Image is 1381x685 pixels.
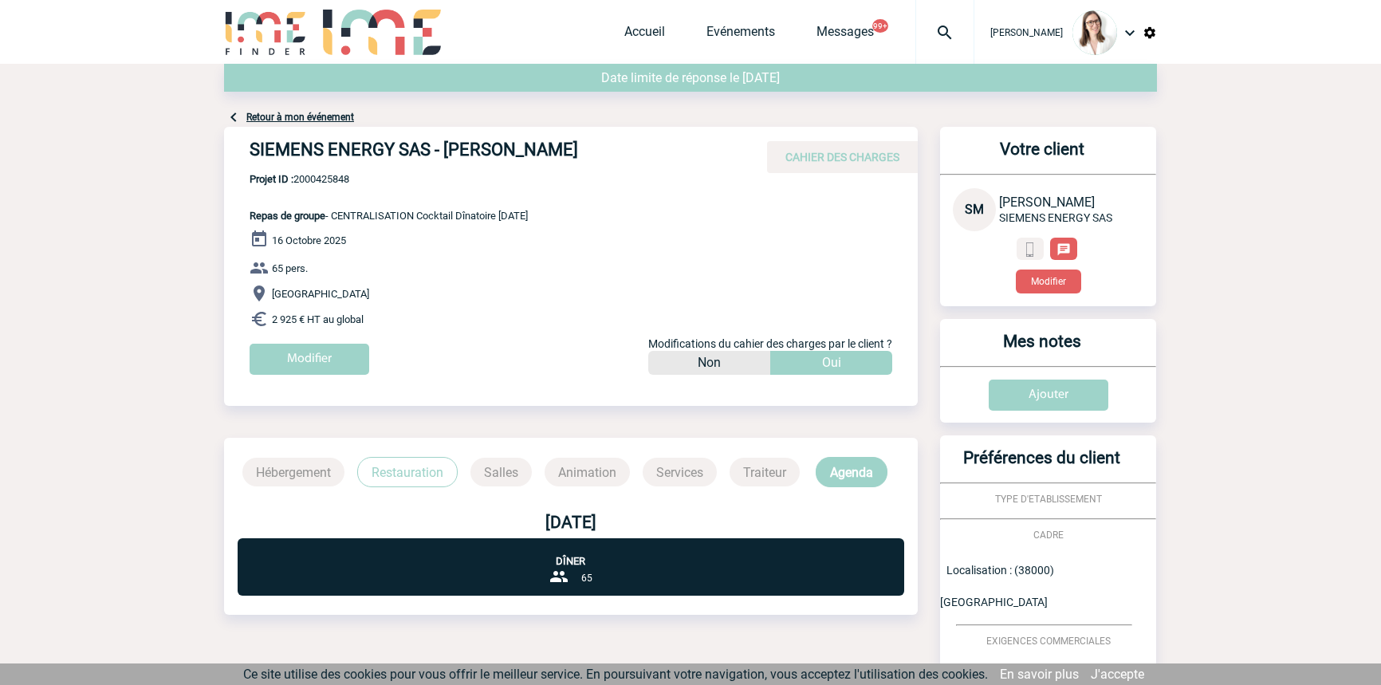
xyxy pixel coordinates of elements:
[785,151,899,163] span: CAHIER DES CHARGES
[946,448,1137,482] h3: Préférences du client
[250,140,728,167] h4: SIEMENS ENERGY SAS - [PERSON_NAME]
[965,202,984,217] span: SM
[242,458,344,486] p: Hébergement
[1023,242,1037,257] img: portable.png
[995,494,1102,505] span: TYPE D'ETABLISSEMENT
[250,173,293,185] b: Projet ID :
[946,140,1137,174] h3: Votre client
[357,457,458,487] p: Restauration
[822,351,841,375] p: Oui
[946,332,1137,366] h3: Mes notes
[272,234,346,246] span: 16 Octobre 2025
[1072,10,1117,55] img: 122719-0.jpg
[624,24,665,46] a: Accueil
[224,10,307,55] img: IME-Finder
[1033,529,1064,541] span: CADRE
[250,344,369,375] input: Modifier
[243,667,988,682] span: Ce site utilise des cookies pour vous offrir le meilleur service. En poursuivant votre navigation...
[549,567,569,586] img: group-24-px-b.png
[470,458,532,486] p: Salles
[238,538,903,567] p: Dîner
[272,313,364,325] span: 2 925 € HT au global
[648,337,892,350] span: Modifications du cahier des charges par le client ?
[1016,270,1081,293] button: Modifier
[1091,667,1144,682] a: J'accepte
[643,458,717,486] p: Services
[816,457,887,487] p: Agenda
[706,24,775,46] a: Evénements
[246,112,354,123] a: Retour à mon événement
[1056,242,1071,257] img: chat-24-px-w.png
[250,210,528,222] span: - CENTRALISATION Cocktail Dînatoire [DATE]
[698,351,721,375] p: Non
[999,211,1112,224] span: SIEMENS ENERGY SAS
[250,210,325,222] span: Repas de groupe
[272,262,308,274] span: 65 pers.
[816,24,874,46] a: Messages
[730,458,800,486] p: Traiteur
[989,380,1108,411] input: Ajouter
[940,564,1054,608] span: Localisation : (38000) [GEOGRAPHIC_DATA]
[601,70,780,85] span: Date limite de réponse le [DATE]
[545,513,596,532] b: [DATE]
[545,458,630,486] p: Animation
[990,27,1063,38] span: [PERSON_NAME]
[999,195,1095,210] span: [PERSON_NAME]
[872,19,888,33] button: 99+
[250,173,528,185] span: 2000425848
[986,636,1111,647] span: EXIGENCES COMMERCIALES
[272,288,369,300] span: [GEOGRAPHIC_DATA]
[581,573,592,584] span: 65
[1000,667,1079,682] a: En savoir plus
